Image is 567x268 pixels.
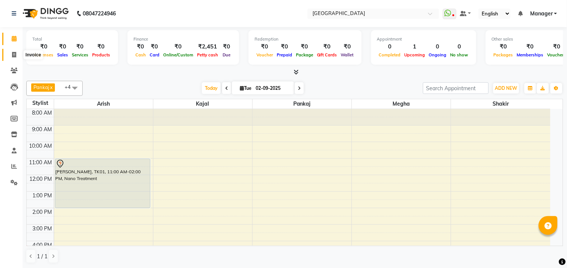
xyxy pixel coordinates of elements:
div: ₹0 [220,42,233,51]
div: ₹0 [339,42,356,51]
div: 1:00 PM [31,192,54,200]
div: Total [32,36,112,42]
div: ₹0 [55,42,70,51]
span: Manager [530,10,553,18]
span: Due [221,52,232,58]
span: Wallet [339,52,356,58]
div: Appointment [377,36,470,42]
span: Memberships [515,52,546,58]
span: Pankaj [253,99,352,109]
span: megha [352,99,451,109]
div: Redemption [255,36,356,42]
span: Shakir [451,99,550,109]
div: ₹0 [161,42,195,51]
span: Prepaid [275,52,294,58]
div: ₹2,451 [195,42,220,51]
div: ₹0 [90,42,112,51]
div: 3:00 PM [31,225,54,233]
span: Sales [55,52,70,58]
span: Today [202,82,221,94]
a: x [49,84,53,90]
div: ₹0 [515,42,546,51]
div: ₹0 [315,42,339,51]
div: 0 [449,42,470,51]
span: Online/Custom [161,52,195,58]
span: kajal [153,99,252,109]
div: ₹0 [255,42,275,51]
img: logo [19,3,71,24]
div: Finance [133,36,233,42]
div: ₹0 [133,42,148,51]
div: ₹0 [32,42,55,51]
div: 9:00 AM [31,126,54,133]
div: 0 [427,42,449,51]
div: 2:00 PM [31,208,54,216]
div: ₹0 [148,42,161,51]
span: Gift Cards [315,52,339,58]
div: 4:00 PM [31,241,54,249]
span: Ongoing [427,52,449,58]
span: Packages [492,52,515,58]
span: Upcoming [403,52,427,58]
span: Products [90,52,112,58]
div: 0 [377,42,403,51]
span: ADD NEW [495,85,517,91]
div: 8:00 AM [31,109,54,117]
div: [PERSON_NAME], TK01, 11:00 AM-02:00 PM, Nano Treatment [55,159,150,208]
input: Search Appointment [423,82,489,94]
span: Completed [377,52,403,58]
span: Pankaj [33,84,49,90]
span: Services [70,52,90,58]
div: Stylist [27,99,54,107]
span: Voucher [255,52,275,58]
span: No show [449,52,470,58]
input: 2025-09-02 [253,83,291,94]
div: 10:00 AM [28,142,54,150]
button: ADD NEW [493,83,519,94]
span: Card [148,52,161,58]
div: 1 [403,42,427,51]
div: ₹0 [294,42,315,51]
span: Petty cash [195,52,220,58]
div: ₹0 [70,42,90,51]
div: 12:00 PM [28,175,54,183]
span: Arish [54,99,153,109]
div: ₹0 [492,42,515,51]
b: 08047224946 [83,3,116,24]
span: Cash [133,52,148,58]
span: Tue [238,85,253,91]
div: Invoice [24,50,43,59]
div: 11:00 AM [28,159,54,167]
span: Package [294,52,315,58]
span: 1 / 1 [37,253,47,260]
span: +4 [65,84,76,90]
div: ₹0 [275,42,294,51]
